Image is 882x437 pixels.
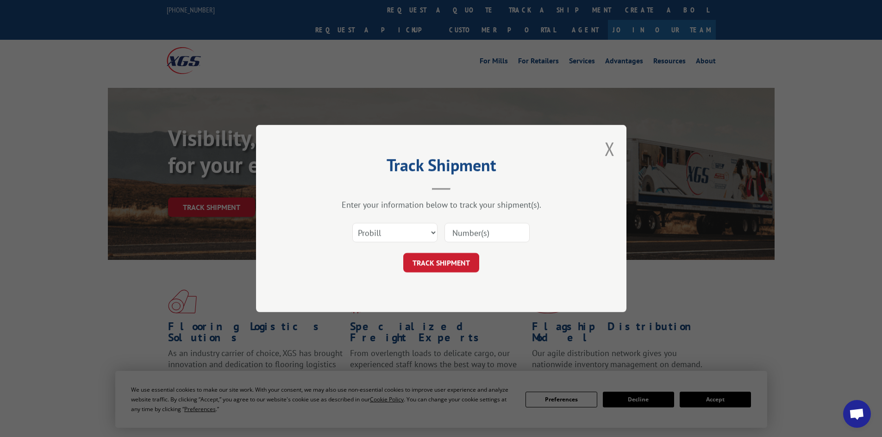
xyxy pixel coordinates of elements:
input: Number(s) [444,223,530,242]
h2: Track Shipment [302,159,580,176]
button: TRACK SHIPMENT [403,253,479,272]
div: Open chat [843,400,871,428]
button: Close modal [605,136,615,161]
div: Enter your information below to track your shipment(s). [302,199,580,210]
